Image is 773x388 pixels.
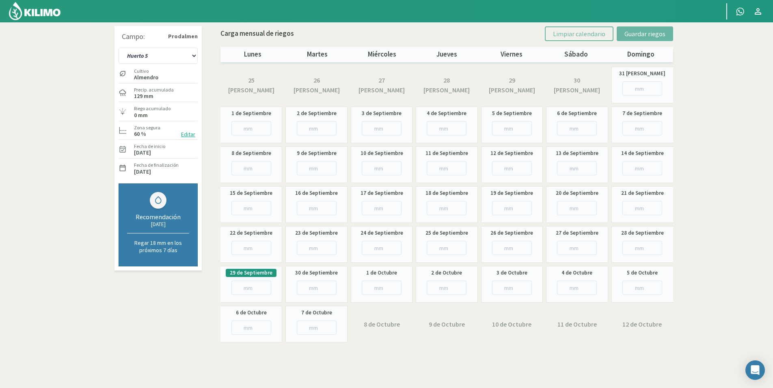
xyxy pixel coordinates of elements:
label: 8 de Septiembre [231,149,271,157]
label: 2 de Octubre [431,269,462,277]
input: mm [557,281,597,295]
label: 7 de Octubre [301,309,332,317]
label: 7 de Septiembre [622,109,662,118]
p: jueves [415,49,479,60]
label: 29 de Septiembre [230,269,272,277]
label: Zona segura [134,124,160,131]
input: mm [297,121,337,135]
img: Kilimo [8,1,61,21]
input: mm [622,281,662,295]
input: mm [362,241,402,255]
label: 29 [PERSON_NAME] [485,75,539,95]
label: 5 de Octubre [627,269,658,277]
input: mm [492,161,532,175]
label: 25 de Septiembre [425,229,468,237]
input: mm [492,201,532,215]
label: 30 [PERSON_NAME] [550,75,604,95]
label: 3 de Septiembre [362,109,402,118]
label: 17 de Septiembre [361,189,403,197]
label: 3 de Octubre [497,269,527,277]
label: Almendro [134,75,158,80]
label: 11 de Octubre [557,319,597,329]
input: mm [231,161,271,175]
input: mm [557,121,597,135]
label: 24 de Septiembre [361,229,403,237]
button: Limpiar calendario [545,26,613,41]
input: mm [557,241,597,255]
input: mm [492,241,532,255]
input: mm [557,161,597,175]
strong: Prodalmen [168,32,198,41]
p: Carga mensual de riegos [220,28,294,39]
label: 10 de Septiembre [361,149,403,157]
label: 10 de Octubre [492,319,531,329]
label: 5 de Septiembre [492,109,532,118]
label: 28 de Septiembre [621,229,664,237]
label: [DATE] [134,169,151,174]
span: Guardar riegos [624,30,665,38]
input: mm [362,281,402,295]
label: 26 de Septiembre [490,229,533,237]
label: 1 de Septiembre [231,109,271,118]
p: domingo [609,49,673,60]
label: 13 de Septiembre [556,149,598,157]
input: mm [557,201,597,215]
label: 14 de Septiembre [621,149,664,157]
input: mm [492,121,532,135]
label: 25 [PERSON_NAME] [225,75,278,95]
label: 26 [PERSON_NAME] [289,75,343,95]
label: 2 de Septiembre [297,109,337,118]
label: 31 [PERSON_NAME] [619,70,665,78]
label: 16 de Septiembre [295,189,338,197]
label: 21 de Septiembre [621,189,664,197]
input: mm [427,201,466,215]
label: 6 de Octubre [236,309,267,317]
input: mm [427,121,466,135]
label: 22 de Septiembre [230,229,272,237]
input: mm [231,201,271,215]
label: 129 mm [134,94,153,99]
label: 11 de Septiembre [425,149,468,157]
input: mm [427,241,466,255]
p: viernes [479,49,544,60]
label: 9 de Septiembre [297,149,337,157]
input: mm [362,161,402,175]
p: miércoles [350,49,415,60]
input: mm [427,161,466,175]
span: Limpiar calendario [553,30,605,38]
label: 8 de Octubre [364,319,400,329]
label: Riego acumulado [134,105,171,112]
label: 18 de Septiembre [425,189,468,197]
input: mm [297,320,337,335]
input: mm [231,281,271,295]
p: lunes [220,49,285,60]
input: mm [231,320,271,335]
input: mm [297,161,337,175]
input: mm [231,121,271,135]
label: 4 de Octubre [561,269,592,277]
input: mm [297,241,337,255]
input: mm [297,281,337,295]
label: 15 de Septiembre [230,189,272,197]
input: mm [427,281,466,295]
button: Editar [179,130,198,139]
label: 23 de Septiembre [295,229,338,237]
label: Fecha de inicio [134,143,165,150]
label: Precip. acumulada [134,86,174,94]
label: 30 de Septiembre [295,269,338,277]
p: martes [285,49,350,60]
label: 27 de Septiembre [556,229,598,237]
input: mm [622,81,662,96]
div: [DATE] [127,221,189,228]
input: mm [492,281,532,295]
input: mm [622,201,662,215]
div: Campo: [122,33,145,41]
input: mm [297,201,337,215]
div: Recomendación [127,213,189,221]
label: 4 de Septiembre [427,109,466,118]
div: Open Intercom Messenger [745,360,765,380]
label: 19 de Septiembre [490,189,533,197]
input: mm [622,241,662,255]
p: sábado [544,49,608,60]
label: [DATE] [134,150,151,155]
